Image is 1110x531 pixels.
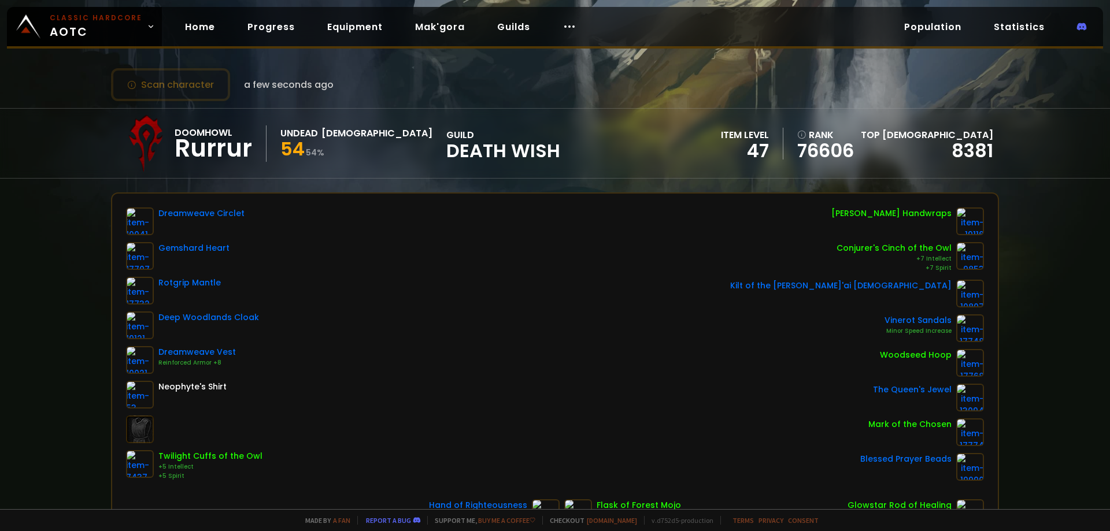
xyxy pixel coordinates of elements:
[7,7,162,46] a: Classic HardcoreAOTC
[126,277,154,305] img: item-17732
[861,128,993,142] div: Top
[880,349,952,361] div: Woodseed Hoop
[244,77,334,92] span: a few seconds ago
[126,311,154,339] img: item-19121
[885,314,952,326] div: Vinerot Sandals
[158,277,221,289] div: Rotgrip Mantle
[488,15,539,39] a: Guilds
[321,126,432,140] div: [DEMOGRAPHIC_DATA]
[126,346,154,374] img: item-10021
[158,381,227,393] div: Neophyte's Shirt
[158,242,230,254] div: Gemshard Heart
[366,516,411,525] a: Report a bug
[644,516,713,525] span: v. d752d5 - production
[956,349,984,377] img: item-17768
[446,128,560,159] div: guild
[318,15,392,39] a: Equipment
[406,15,474,39] a: Mak'gora
[831,207,952,220] div: [PERSON_NAME] Handwraps
[158,346,236,358] div: Dreamweave Vest
[158,207,245,220] div: Dreamweave Circlet
[952,138,993,164] a: 8381
[956,418,984,446] img: item-17774
[797,142,854,159] a: 76606
[280,136,305,162] span: 54
[158,471,262,481] div: +5 Spirit
[176,15,224,39] a: Home
[885,326,952,336] div: Minor Speed Increase
[956,207,984,235] img: item-19116
[158,358,236,367] div: Reinforced Armor +8
[158,462,262,471] div: +5 Intellect
[126,450,154,478] img: item-7437
[306,147,324,158] small: 54 %
[597,499,681,511] div: Flask of Forest Mojo
[956,242,984,270] img: item-9853
[50,13,142,23] small: Classic Hardcore
[126,381,154,409] img: item-53
[882,128,993,142] span: [DEMOGRAPHIC_DATA]
[111,68,230,101] button: Scan character
[788,516,819,525] a: Consent
[175,140,252,157] div: Rurrur
[956,384,984,411] img: item-13094
[732,516,754,525] a: Terms
[797,128,854,142] div: rank
[956,314,984,342] img: item-17748
[427,516,535,525] span: Support me,
[429,499,527,511] div: Hand of Righteousness
[860,453,952,465] div: Blessed Prayer Beads
[837,242,952,254] div: Conjurer's Cinch of the Owl
[873,384,952,396] div: The Queen's Jewel
[721,128,769,142] div: item level
[478,516,535,525] a: Buy me a coffee
[175,125,252,140] div: Doomhowl
[985,15,1054,39] a: Statistics
[126,242,154,270] img: item-17707
[238,15,304,39] a: Progress
[895,15,971,39] a: Population
[446,142,560,159] span: Death Wish
[298,516,350,525] span: Made by
[158,311,259,324] div: Deep Woodlands Cloak
[848,499,952,511] div: Glowstar Rod of Healing
[333,516,350,525] a: a fan
[730,280,952,292] div: Kilt of the [PERSON_NAME]'ai [DEMOGRAPHIC_DATA]
[587,516,637,525] a: [DOMAIN_NAME]
[868,418,952,430] div: Mark of the Chosen
[956,280,984,307] img: item-10807
[837,263,952,273] div: +7 Spirit
[837,254,952,263] div: +7 Intellect
[280,126,318,140] div: Undead
[158,450,262,462] div: Twilight Cuffs of the Owl
[126,207,154,235] img: item-10041
[956,453,984,481] img: item-19990
[721,142,769,159] div: 47
[542,516,637,525] span: Checkout
[50,13,142,40] span: AOTC
[758,516,783,525] a: Privacy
